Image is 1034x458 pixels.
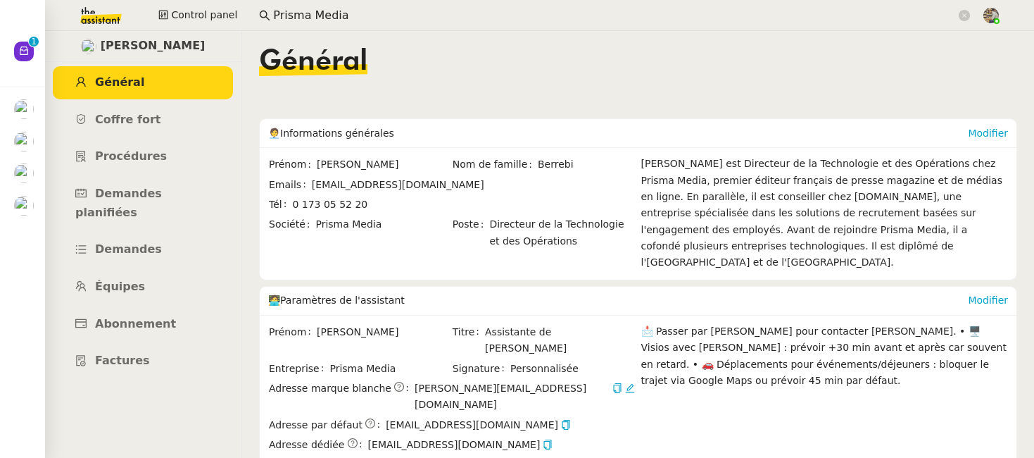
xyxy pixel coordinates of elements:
[415,380,609,414] span: [PERSON_NAME][EMAIL_ADDRESS][DOMAIN_NAME]
[81,39,96,54] img: users%2F9GXHdUEgf7ZlSXdwo7B3iBDT3M02%2Favatar%2Fimages.jpeg
[269,324,317,340] span: Prénom
[53,104,233,137] a: Coffre fort
[485,324,634,357] span: Assistante de [PERSON_NAME]
[273,6,956,25] input: Rechercher
[53,178,233,229] a: Demandes planifiées
[95,280,145,293] span: Équipes
[14,163,34,183] img: users%2FHIWaaSoTa5U8ssS5t403NQMyZZE3%2Favatar%2Fa4be050e-05fa-4f28-bbe7-e7e8e4788720
[329,361,450,377] span: Prisma Media
[29,37,39,47] nz-badge-sup: 1
[150,6,246,25] button: Control panel
[53,140,233,173] a: Procédures
[312,179,484,190] span: [EMAIL_ADDRESS][DOMAIN_NAME]
[510,361,579,377] span: Personnalisée
[268,287,968,315] div: 🧑‍💻
[317,156,451,173] span: [PERSON_NAME]
[983,8,999,23] img: 388bd129-7e3b-4cb1-84b4-92a3d763e9b7
[14,132,34,151] img: users%2FHIWaaSoTa5U8ssS5t403NQMyZZE3%2Favatar%2Fa4be050e-05fa-4f28-bbe7-e7e8e4788720
[453,361,510,377] span: Signature
[968,295,1008,306] a: Modifier
[641,156,1009,271] div: [PERSON_NAME] est Directeur de la Technologie et des Opérations chez Prisma Media, premier éditeu...
[280,128,394,139] span: Informations générales
[386,417,571,433] span: [EMAIL_ADDRESS][DOMAIN_NAME]
[31,37,37,49] p: 1
[268,119,968,147] div: 🧑‍💼
[95,149,167,163] span: Procédures
[269,156,317,173] span: Prénom
[641,323,1009,456] div: 📩 Passer par [PERSON_NAME] pour contacter [PERSON_NAME]. • 🖥️ Visios avec [PERSON_NAME] : prévoir...
[53,271,233,304] a: Équipes
[95,75,144,89] span: Général
[95,113,161,126] span: Coffre fort
[968,128,1008,139] a: Modifier
[75,187,162,219] span: Demandes planifiées
[101,37,206,56] span: [PERSON_NAME]
[453,216,490,249] span: Poste
[315,216,450,233] span: Prisma Media
[269,437,344,453] span: Adresse dédiée
[269,361,329,377] span: Entreprise
[53,66,233,99] a: Général
[368,437,553,453] span: [EMAIL_ADDRESS][DOMAIN_NAME]
[269,380,391,397] span: Adresse marque blanche
[171,7,237,23] span: Control panel
[317,324,451,340] span: [PERSON_NAME]
[95,354,150,367] span: Factures
[259,48,367,76] span: Général
[292,199,367,210] span: 0 173 05 52 20
[453,156,538,173] span: Nom de famille
[269,216,315,233] span: Société
[95,317,176,330] span: Abonnement
[14,196,34,216] img: users%2FHIWaaSoTa5U8ssS5t403NQMyZZE3%2Favatar%2Fa4be050e-05fa-4f28-bbe7-e7e8e4788720
[269,417,362,433] span: Adresse par défaut
[95,242,162,256] span: Demandes
[269,177,312,193] span: Emails
[53,233,233,266] a: Demandes
[453,324,485,357] span: Titre
[269,197,292,213] span: Tél
[14,99,34,119] img: users%2FHIWaaSoTa5U8ssS5t403NQMyZZE3%2Favatar%2Fa4be050e-05fa-4f28-bbe7-e7e8e4788720
[538,156,635,173] span: Berrebi
[489,216,634,249] span: Directeur de la Technologie et des Opérations
[280,295,405,306] span: Paramètres de l'assistant
[53,308,233,341] a: Abonnement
